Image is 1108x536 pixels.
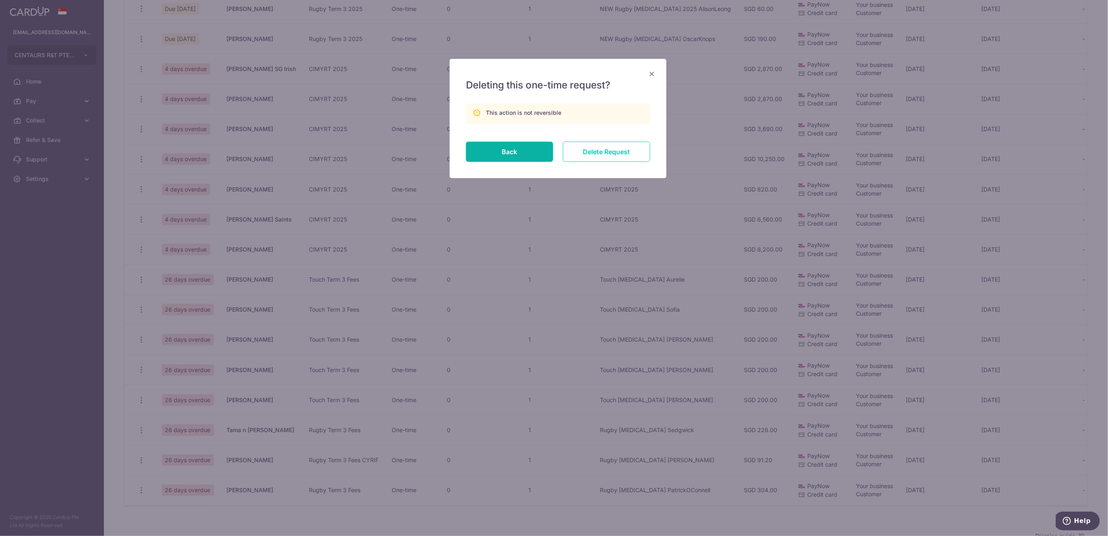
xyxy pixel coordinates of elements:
[466,142,553,162] button: Back
[1056,512,1100,532] iframe: Opens a widget where you can find more information
[563,142,650,162] input: Delete Request
[466,79,650,91] h5: Deleting this one-time request?
[649,67,655,79] span: ×
[18,6,35,13] span: Help
[486,109,561,117] div: This action is not reversible
[647,69,657,78] button: Close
